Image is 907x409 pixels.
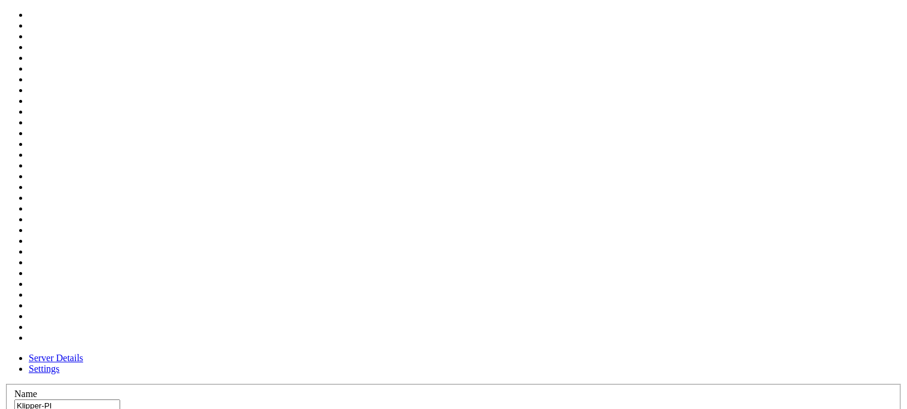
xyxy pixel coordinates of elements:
[29,364,60,374] a: Settings
[29,353,83,363] a: Server Details
[14,389,37,399] label: Name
